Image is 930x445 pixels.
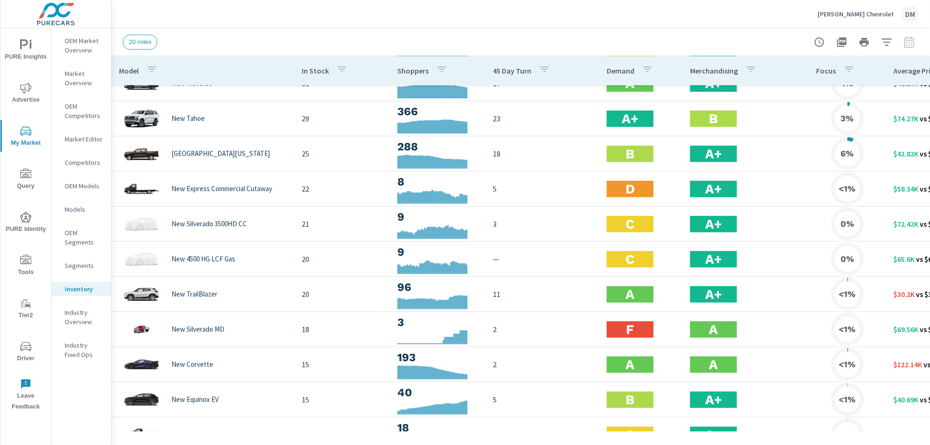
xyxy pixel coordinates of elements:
[302,359,382,370] p: 15
[622,111,639,127] h2: A+
[397,174,478,190] h3: 8
[52,202,111,216] div: Models
[171,220,247,228] p: New Silverado 3500HD CC
[65,308,104,326] p: Industry Overview
[705,146,722,162] h2: A+
[841,114,854,123] h6: 3%
[626,146,635,162] h2: B
[65,284,104,294] p: Inventory
[171,360,213,369] p: New Corvette
[302,394,382,405] p: 15
[841,149,854,158] h6: 6%
[893,394,918,405] p: $40.69K
[3,255,48,278] span: Tools
[3,298,48,321] span: Tier2
[626,286,635,303] h2: A
[171,430,237,439] p: New Silverado 3500HD
[397,349,478,365] h3: 193
[123,210,160,238] img: glamour
[493,66,531,75] p: 45 Day Turn
[52,226,111,249] div: OEM Segments
[123,175,160,203] img: glamour
[397,420,478,436] h3: 18
[3,212,48,235] span: PURE Identity
[626,216,635,232] h2: C
[397,385,478,400] h3: 40
[3,82,48,105] span: Advertise
[397,66,429,75] p: Shoppers
[65,158,104,167] p: Competitors
[52,67,111,90] div: Market Overview
[493,183,592,194] p: 5
[52,179,111,193] div: OEM Models
[607,66,634,75] p: Demand
[841,254,854,264] h6: 0%
[833,33,851,52] button: "Export Report to PDF"
[690,66,738,75] p: Merchandising
[893,218,918,230] p: $72.42K
[302,148,382,159] p: 25
[626,427,635,443] h2: C
[52,259,111,273] div: Segments
[171,255,235,263] p: New 4500 HG LCF Gas
[893,183,918,194] p: $58.34K
[893,253,915,265] p: $65.6K
[65,36,104,55] p: OEM Market Overview
[705,181,722,197] h2: A+
[709,321,718,338] h2: A
[893,429,918,440] p: $46.46K
[839,395,856,404] h6: <1%
[893,113,918,124] p: $74.27K
[3,126,48,148] span: My Market
[397,209,478,225] h3: 9
[709,111,718,127] h2: B
[705,427,722,443] h2: A+
[397,104,478,119] h3: 366
[816,66,836,75] p: Focus
[123,386,160,414] img: glamour
[52,34,111,57] div: OEM Market Overview
[626,251,635,267] h2: C
[302,289,382,300] p: 20
[893,148,918,159] p: $42.82K
[493,429,592,440] p: 5
[123,38,157,45] span: 20 miles
[123,140,160,168] img: glamour
[302,66,329,75] p: In Stock
[705,251,722,267] h2: A+
[493,148,592,159] p: 18
[302,218,382,230] p: 21
[302,253,382,265] p: 20
[52,338,111,362] div: Industry Fixed Ops
[171,395,219,404] p: New Equinox EV
[839,184,856,193] h6: <1%
[493,324,592,335] p: 2
[818,10,894,18] p: [PERSON_NAME] Chevrolet
[65,69,104,88] p: Market Overview
[171,114,205,123] p: New Tahoe
[52,305,111,329] div: Industry Overview
[893,289,915,300] p: $30.2K
[625,181,635,197] h2: D
[65,341,104,359] p: Industry Fixed Ops
[123,245,160,273] img: glamour
[123,350,160,378] img: glamour
[493,359,592,370] p: 2
[123,315,160,343] img: glamour
[302,429,382,440] p: 15
[397,314,478,330] h3: 3
[3,169,48,192] span: Query
[493,253,592,265] p: —
[119,66,139,75] p: Model
[123,104,160,133] img: glamour
[65,102,104,120] p: OEM Competitors
[302,113,382,124] p: 29
[397,244,478,260] h3: 9
[705,286,722,303] h2: A+
[171,290,217,298] p: New TrailBlazer
[0,28,51,416] div: nav menu
[493,289,592,300] p: 11
[65,205,104,214] p: Models
[52,99,111,123] div: OEM Competitors
[493,394,592,405] p: 5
